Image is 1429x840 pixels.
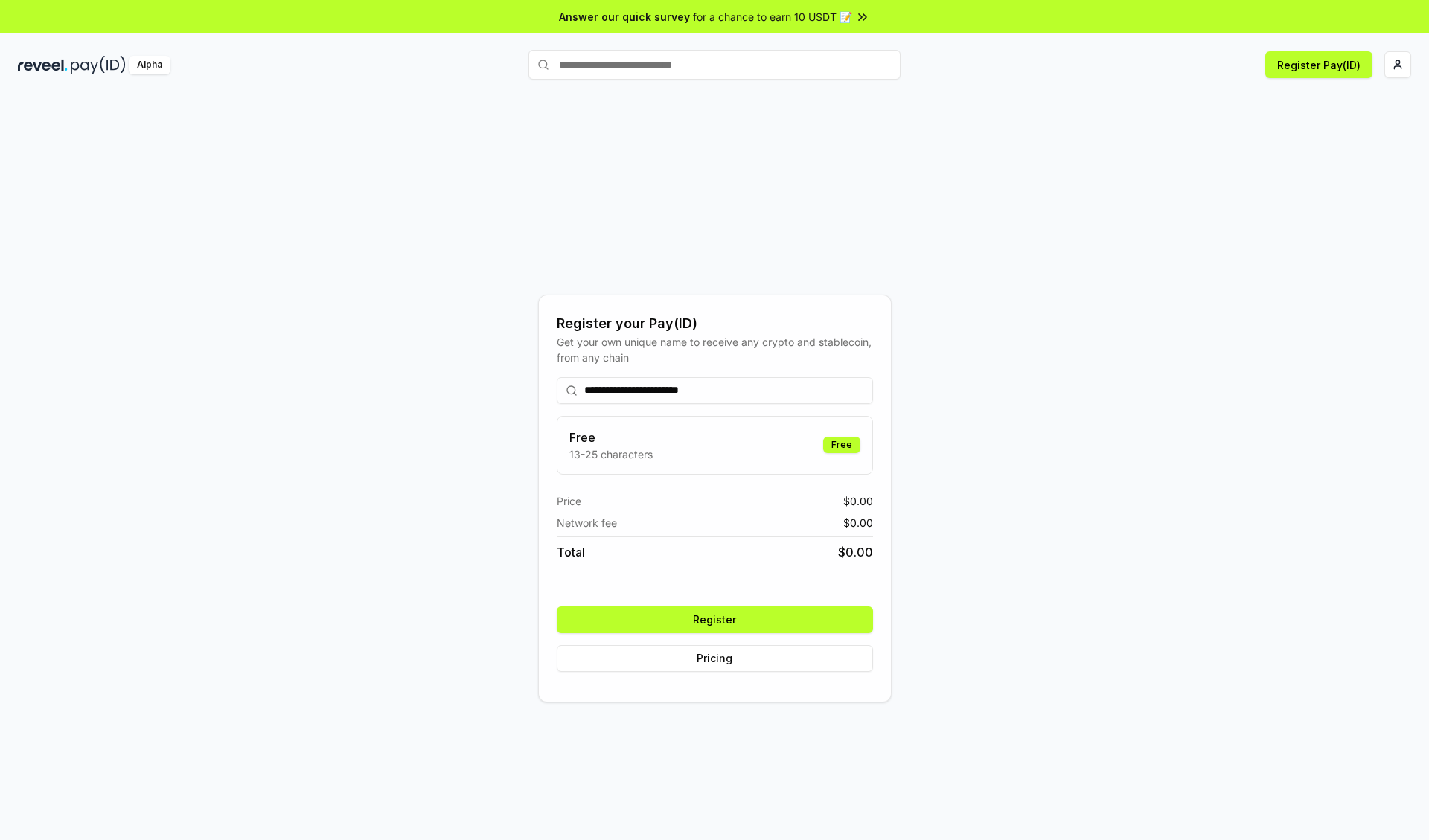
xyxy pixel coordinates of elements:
[557,334,873,365] div: Get your own unique name to receive any crypto and stablecoin, from any chain
[71,56,126,74] img: pay_id
[843,515,873,530] span: $ 0.00
[843,493,873,509] span: $ 0.00
[557,645,873,672] button: Pricing
[557,515,617,530] span: Network fee
[557,543,585,561] span: Total
[557,493,581,509] span: Price
[569,429,653,446] h3: Free
[557,606,873,633] button: Register
[693,9,852,25] span: for a chance to earn 10 USDT 📝
[18,56,68,74] img: reveel_dark
[823,437,860,453] div: Free
[129,56,170,74] div: Alpha
[838,543,873,561] span: $ 0.00
[1265,51,1372,78] button: Register Pay(ID)
[557,313,873,334] div: Register your Pay(ID)
[569,446,653,462] p: 13-25 characters
[559,9,690,25] span: Answer our quick survey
